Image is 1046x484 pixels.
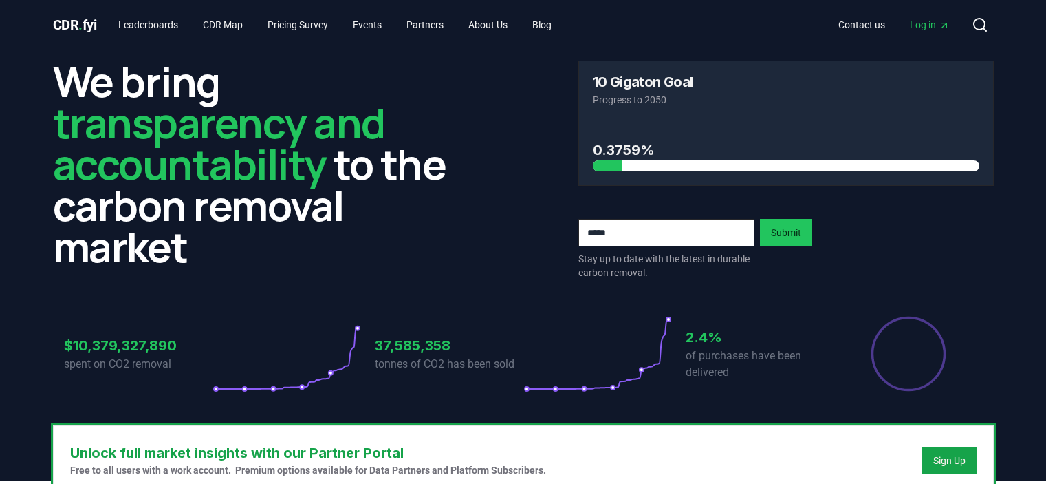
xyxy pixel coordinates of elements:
span: . [78,17,83,33]
a: About Us [457,12,519,37]
a: Log in [899,12,961,37]
span: Log in [910,18,950,32]
button: Sign Up [922,447,977,474]
h3: 10 Gigaton Goal [593,75,693,89]
a: Blog [521,12,563,37]
div: Percentage of sales delivered [870,315,947,392]
a: Partners [395,12,455,37]
h3: 37,585,358 [375,335,523,356]
nav: Main [827,12,961,37]
p: of purchases have been delivered [686,348,834,381]
nav: Main [107,12,563,37]
span: transparency and accountability [53,94,385,192]
a: Sign Up [933,454,966,467]
a: Events [342,12,393,37]
h3: $10,379,327,890 [64,335,213,356]
p: spent on CO2 removal [64,356,213,372]
p: Free to all users with a work account. Premium options available for Data Partners and Platform S... [70,463,546,477]
p: Stay up to date with the latest in durable carbon removal. [578,252,754,280]
a: CDR.fyi [53,15,97,34]
p: Progress to 2050 [593,93,979,107]
a: Contact us [827,12,896,37]
a: Pricing Survey [257,12,339,37]
p: tonnes of CO2 has been sold [375,356,523,372]
button: Submit [760,219,812,246]
h3: 0.3759% [593,140,979,160]
h2: We bring to the carbon removal market [53,61,468,267]
a: CDR Map [192,12,254,37]
h3: Unlock full market insights with our Partner Portal [70,443,546,463]
span: CDR fyi [53,17,97,33]
a: Leaderboards [107,12,189,37]
h3: 2.4% [686,327,834,348]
